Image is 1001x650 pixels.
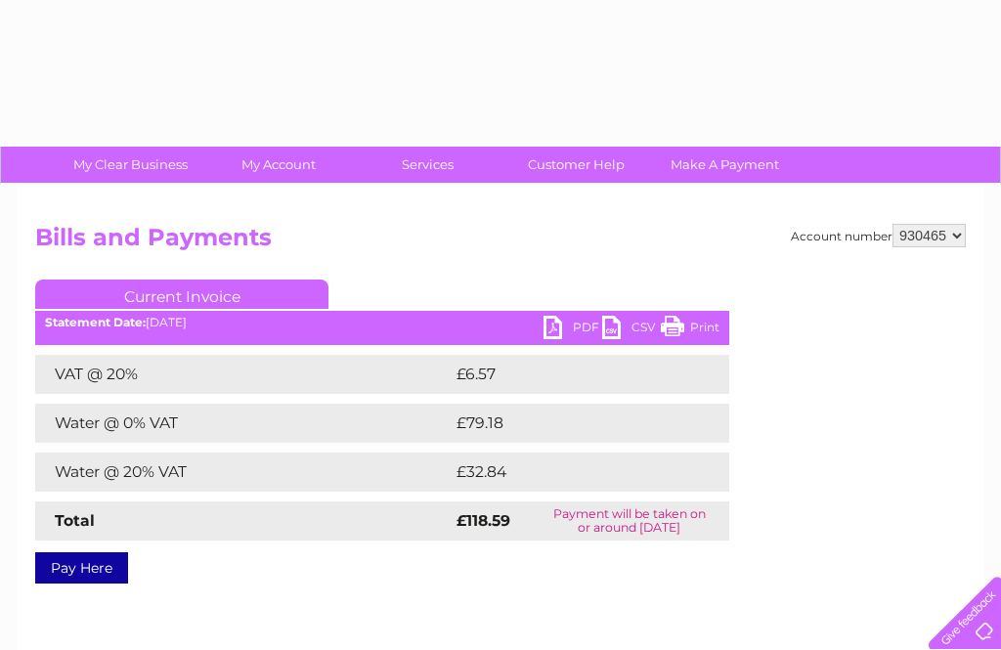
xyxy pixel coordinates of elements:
[602,316,661,344] a: CSV
[452,404,688,443] td: £79.18
[35,316,729,329] div: [DATE]
[452,453,690,492] td: £32.84
[50,147,211,183] a: My Clear Business
[644,147,805,183] a: Make A Payment
[35,280,328,309] a: Current Invoice
[35,453,452,492] td: Water @ 20% VAT
[45,315,146,329] b: Statement Date:
[35,552,128,584] a: Pay Here
[35,355,452,394] td: VAT @ 20%
[35,404,452,443] td: Water @ 0% VAT
[457,511,510,530] strong: £118.59
[198,147,360,183] a: My Account
[452,355,683,394] td: £6.57
[661,316,719,344] a: Print
[496,147,657,183] a: Customer Help
[55,511,95,530] strong: Total
[35,224,966,261] h2: Bills and Payments
[544,316,602,344] a: PDF
[347,147,508,183] a: Services
[791,224,966,247] div: Account number
[530,501,729,541] td: Payment will be taken on or around [DATE]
